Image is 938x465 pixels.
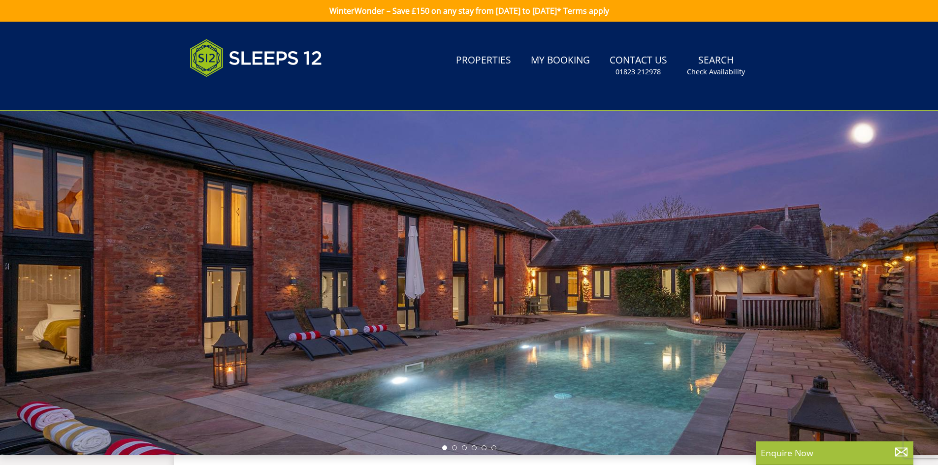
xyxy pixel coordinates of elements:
[615,67,661,77] small: 01823 212978
[527,50,594,72] a: My Booking
[185,89,288,97] iframe: Customer reviews powered by Trustpilot
[606,50,671,82] a: Contact Us01823 212978
[761,446,908,459] p: Enquire Now
[452,50,515,72] a: Properties
[190,33,323,83] img: Sleeps 12
[687,67,745,77] small: Check Availability
[683,50,749,82] a: SearchCheck Availability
